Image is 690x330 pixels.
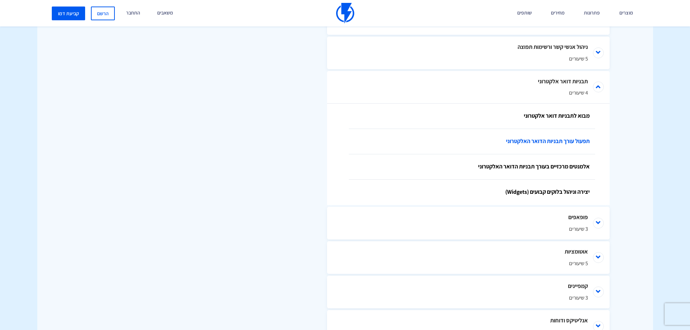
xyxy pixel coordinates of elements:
li: ניהול אנשי קשר ורשימות תפוצה [327,37,610,69]
span: 4 שיעורים [349,89,588,96]
span: 5 שיעורים [349,55,588,62]
li: קמפיינים [327,276,610,308]
span: 3 שיעורים [349,294,588,301]
li: אוטומציות [327,241,610,274]
a: יצירה וניהול בלוקים קבועים (Widgets) [349,180,595,205]
a: אלמנטים מרכזיים בעורך תבניות הדואר האלקטרוני [349,154,595,180]
a: תפעול עורך תבניות הדואר האלקטרוני [349,129,595,154]
a: הרשם [91,7,115,20]
span: 5 שיעורים [349,259,588,267]
span: 3 שיעורים [349,225,588,233]
li: פופאפים [327,207,610,239]
a: קביעת דמו [52,7,85,20]
li: תבניות דואר אלקטרוני [327,71,610,104]
a: מבוא לתבניות דואר אלקטרוני [349,104,595,129]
